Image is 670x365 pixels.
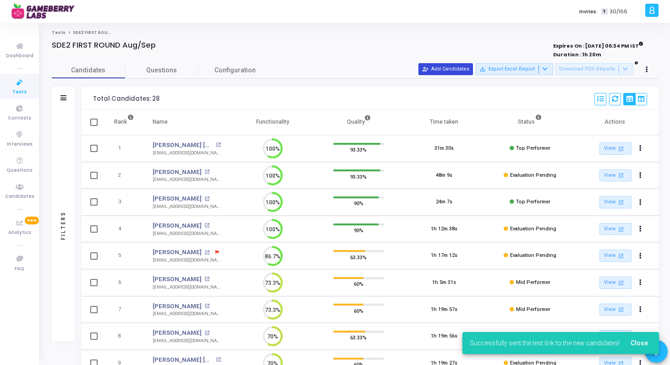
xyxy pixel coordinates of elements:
span: 90% [354,226,363,235]
span: Close [631,339,648,347]
td: 6 [104,269,143,296]
td: 3 [104,189,143,216]
a: [PERSON_NAME] [153,248,202,257]
a: View [599,223,632,235]
nav: breadcrumb [52,30,659,36]
div: 31m 30s [434,145,454,153]
mat-icon: person_add_alt [422,66,428,72]
div: [EMAIL_ADDRESS][DOMAIN_NAME] [153,338,221,344]
a: [PERSON_NAME] [153,168,202,177]
button: Actions [634,250,647,262]
button: Actions [634,169,647,182]
div: [EMAIL_ADDRESS][DOMAIN_NAME] [153,230,221,237]
th: Functionality [230,109,316,135]
span: Candidates [5,193,34,201]
mat-icon: open_in_new [216,357,221,362]
a: [PERSON_NAME] [PERSON_NAME] [153,355,213,365]
div: Time taken [430,117,458,127]
button: Add Candidates [418,63,473,75]
span: Evaluation Pending [510,172,556,178]
span: Successfully sent the test link to the new candidates! [470,338,620,348]
a: [PERSON_NAME] [153,275,202,284]
span: Candidates [52,65,125,75]
mat-icon: open_in_new [204,304,209,309]
div: [EMAIL_ADDRESS][DOMAIN_NAME] [153,311,221,317]
span: T [601,8,607,15]
strong: Expires On : [DATE] 06:34 PM IST [553,40,643,50]
a: [PERSON_NAME] [153,221,202,230]
button: Actions [634,196,647,209]
span: 63.33% [350,252,367,261]
div: [EMAIL_ADDRESS][DOMAIN_NAME] [153,284,221,291]
span: 93.33% [350,172,367,181]
div: View Options [623,93,647,105]
span: 60% [354,279,363,289]
span: Top Performer [516,145,550,151]
div: 1h 12m 38s [431,225,457,233]
div: Filters [59,175,67,276]
a: View [599,196,632,208]
span: 60% [354,306,363,315]
div: Name [153,117,168,127]
span: Analytics [8,229,31,237]
a: Tests [52,30,66,35]
button: Export Excel Report [476,63,553,75]
div: [EMAIL_ADDRESS][DOMAIN_NAME] [153,150,221,157]
button: Actions [634,142,647,155]
a: [PERSON_NAME] [153,194,202,203]
mat-icon: open_in_new [204,250,209,255]
mat-icon: save_alt [479,66,486,72]
span: Evaluation Pending [510,226,556,232]
th: Status [487,109,573,135]
span: Contests [8,114,31,122]
td: 1 [104,135,143,162]
mat-icon: open_in_new [617,145,625,153]
mat-icon: open_in_new [204,277,209,282]
span: FAQ [15,265,24,273]
span: Dashboard [6,52,33,60]
span: 90% [354,199,363,208]
button: Actions [634,223,647,235]
div: 48m 9s [436,172,452,180]
a: View [599,250,632,262]
div: 1h 5m 31s [432,279,456,287]
img: logo [11,2,80,21]
div: 1h 17m 12s [431,252,457,260]
div: 24m 7s [436,198,452,206]
div: Total Candidates: 28 [93,95,159,103]
span: Mid Performer [516,279,550,285]
mat-icon: open_in_new [204,169,209,174]
td: 4 [104,216,143,243]
span: Tests [12,88,27,96]
div: [EMAIL_ADDRESS][DOMAIN_NAME] [153,203,221,210]
mat-icon: open_in_new [617,252,625,260]
a: [PERSON_NAME] [PERSON_NAME] [153,141,213,150]
div: [EMAIL_ADDRESS][DOMAIN_NAME] [153,176,221,183]
span: Questions [125,65,198,75]
td: 7 [104,296,143,323]
mat-icon: open_in_new [204,331,209,336]
td: 5 [104,242,143,269]
span: 93.33% [350,145,367,154]
a: [PERSON_NAME] [153,328,202,338]
td: 2 [104,162,143,189]
mat-icon: open_in_new [216,142,221,147]
a: View [599,277,632,289]
mat-icon: open_in_new [617,225,625,233]
mat-icon: open_in_new [617,305,625,313]
span: Interviews [7,141,33,148]
span: New [25,217,39,224]
span: Evaluation Pending [510,252,556,258]
div: 1h 19m 57s [431,306,457,314]
span: Questions [6,167,33,174]
button: Download PDF Reports [555,63,633,75]
a: View [599,304,632,316]
label: Invites: [579,8,598,16]
mat-icon: open_in_new [617,171,625,179]
strong: Duration : 1h 20m [553,51,601,58]
th: Quality [316,109,401,135]
td: 8 [104,323,143,350]
a: [PERSON_NAME] [153,302,202,311]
